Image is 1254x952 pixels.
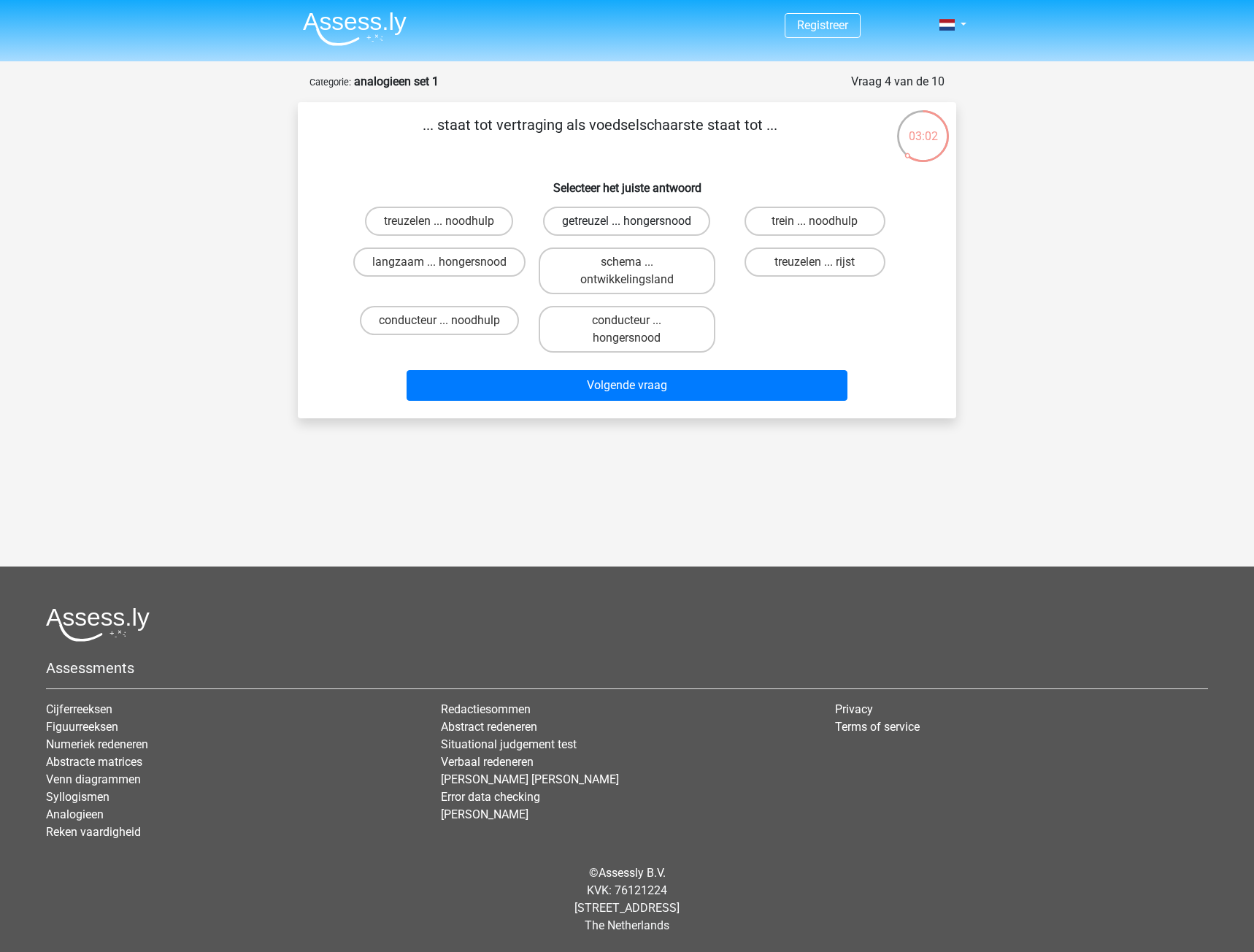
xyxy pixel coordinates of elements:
a: Syllogismen [46,790,109,804]
a: Cijferreeksen [46,702,112,716]
a: Assessly B.V. [599,866,666,880]
a: [PERSON_NAME] [PERSON_NAME] [441,772,619,786]
a: Abstracte matrices [46,755,142,769]
label: treuzelen ... rijst [745,247,885,277]
a: Verbaal redeneren [441,755,534,769]
strong: analogieen set 1 [354,74,439,88]
a: Registreer [797,18,848,32]
a: Error data checking [441,790,540,804]
label: treuzelen ... noodhulp [365,207,513,236]
a: Situational judgement test [441,737,577,751]
a: Terms of service [835,720,920,734]
button: Volgende vraag [407,370,848,401]
a: Venn diagrammen [46,772,141,786]
div: Vraag 4 van de 10 [851,73,945,91]
a: [PERSON_NAME] [441,807,528,821]
label: conducteur ... noodhulp [360,306,519,335]
a: Numeriek redeneren [46,737,148,751]
label: schema ... ontwikkelingsland [539,247,715,294]
div: 03:02 [896,109,950,145]
small: Categorie: [309,77,351,88]
h6: Selecteer het juiste antwoord [321,169,933,195]
div: © KVK: 76121224 [STREET_ADDRESS] The Netherlands [35,853,1219,946]
p: ... staat tot vertraging als voedselschaarste staat tot ... [321,114,878,158]
a: Abstract redeneren [441,720,537,734]
label: trein ... noodhulp [745,207,885,236]
img: Assessly [303,12,407,46]
a: Figuurreeksen [46,720,118,734]
a: Redactiesommen [441,702,531,716]
img: Assessly logo [46,607,150,642]
label: langzaam ... hongersnood [353,247,526,277]
a: Analogieen [46,807,104,821]
label: getreuzel ... hongersnood [543,207,710,236]
a: Privacy [835,702,873,716]
h5: Assessments [46,659,1208,677]
a: Reken vaardigheid [46,825,141,839]
label: conducteur ... hongersnood [539,306,715,353]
